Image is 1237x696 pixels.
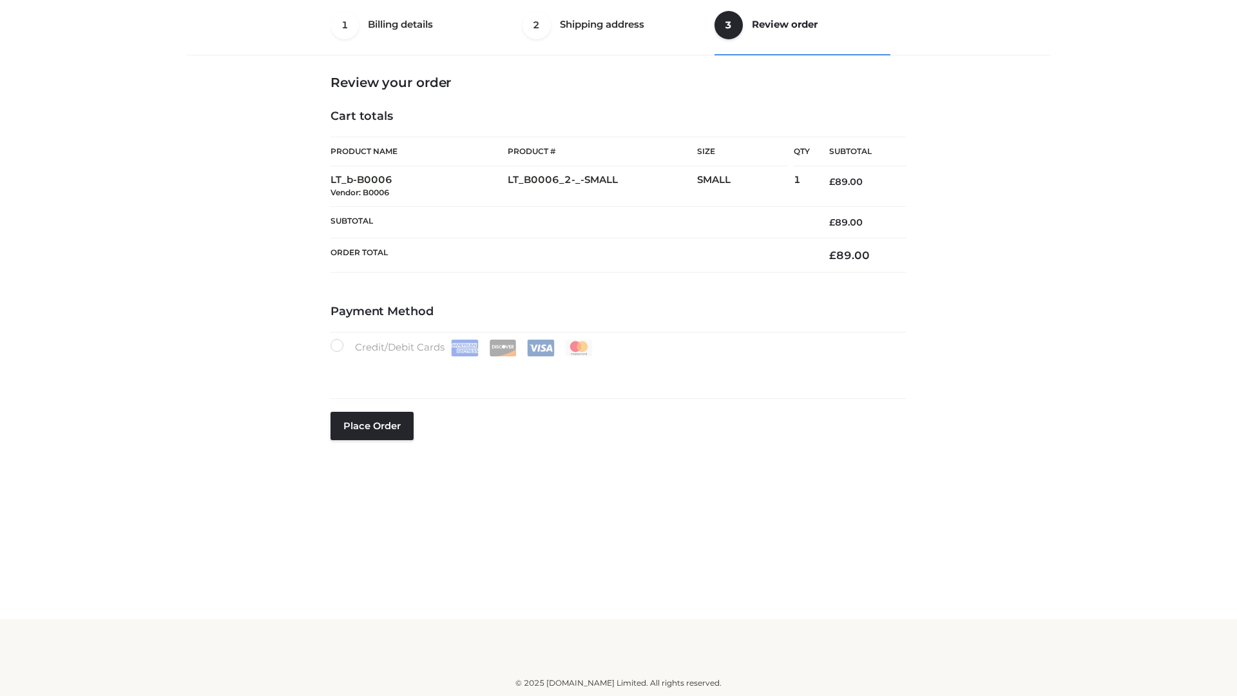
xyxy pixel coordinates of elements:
[565,340,593,356] img: Mastercard
[829,176,863,188] bdi: 89.00
[331,188,389,197] small: Vendor: B0006
[697,137,787,166] th: Size
[331,412,414,440] button: Place order
[508,166,697,207] td: LT_B0006_2-_-SMALL
[829,249,836,262] span: £
[331,75,906,90] h3: Review your order
[794,166,810,207] td: 1
[451,340,479,356] img: Amex
[331,238,810,273] th: Order Total
[331,137,508,166] th: Product Name
[331,305,906,319] h4: Payment Method
[829,249,870,262] bdi: 89.00
[331,166,508,207] td: LT_b-B0006
[489,340,517,356] img: Discover
[331,206,810,238] th: Subtotal
[338,362,899,376] iframe: Secure card payment input frame
[697,166,794,207] td: SMALL
[331,339,594,356] label: Credit/Debit Cards
[508,137,697,166] th: Product #
[794,137,810,166] th: Qty
[331,110,906,124] h4: Cart totals
[829,176,835,188] span: £
[829,217,835,228] span: £
[810,137,906,166] th: Subtotal
[527,340,555,356] img: Visa
[829,217,863,228] bdi: 89.00
[191,677,1046,690] div: © 2025 [DOMAIN_NAME] Limited. All rights reserved.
